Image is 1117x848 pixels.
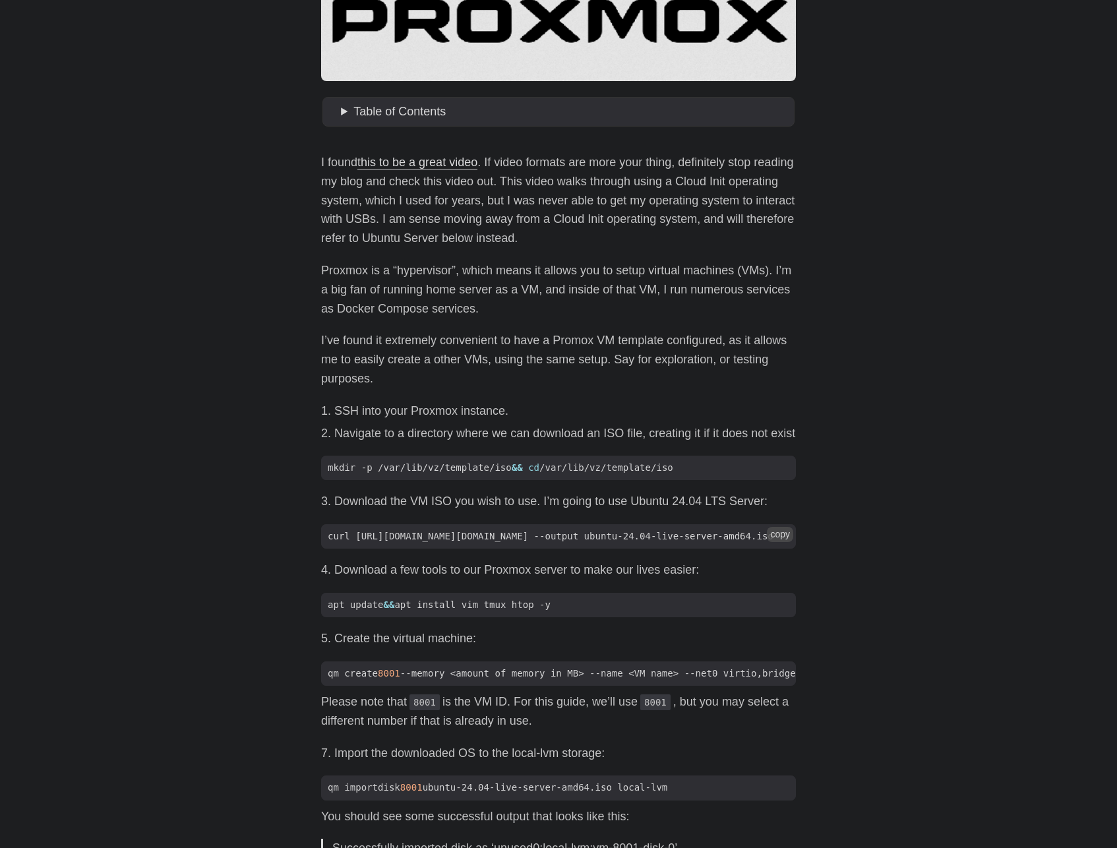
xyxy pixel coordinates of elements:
span: = [796,668,801,679]
span: mkdir -p /var/lib/vz/template/iso /var/lib/vz/template/iso [321,461,680,475]
li: SSH into your Proxmox instance. [334,402,796,421]
a: this to be a great video [357,156,477,169]
code: 8001 [640,694,671,710]
button: copy [767,527,793,541]
span: Table of Contents [353,105,446,118]
li: Download the VM ISO you wish to use. I’m going to use Ubuntu 24.04 LTS Server: [334,492,796,511]
span: 8001 [378,668,400,679]
span: 8001 [400,782,423,793]
summary: Table of Contents [341,102,789,121]
span: qm importdisk ubuntu-24.04-live-server-amd64.iso local-lvm [321,781,674,795]
p: You should see some successful output that looks like this: [321,807,796,826]
span: && [383,599,394,610]
span: apt update apt install vim tmux htop -y [321,598,557,612]
span: && [512,462,523,473]
span: cd [528,462,539,473]
li: Download a few tools to our Proxmox server to make our lives easier: [334,560,796,580]
p: Proxmox is a “hypervisor”, which means it allows you to setup virtual machines (VMs). I’m a big f... [321,261,796,318]
li: Create the virtual machine: [334,629,796,648]
code: 8001 [409,694,440,710]
p: I’ve found it extremely convenient to have a Promox VM template configured, as it allows me to ea... [321,331,796,388]
p: I found . If video formats are more your thing, definitely stop reading my blog and check this vi... [321,153,796,248]
span: curl [URL][DOMAIN_NAME][DOMAIN_NAME] --output ubuntu-24.04-live-server-amd64.iso [321,530,780,543]
span: qm create --memory <amount of memory in MB> --name <VM name> --net0 virtio,bridge vmbr0 [321,667,835,681]
li: Import the downloaded OS to the local-lvm storage: [334,744,796,763]
li: Navigate to a directory where we can download an ISO file, creating it if it does not exist [334,424,796,443]
p: Please note that is the VM ID. For this guide, we’ll use , but you may select a different number ... [321,692,796,731]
